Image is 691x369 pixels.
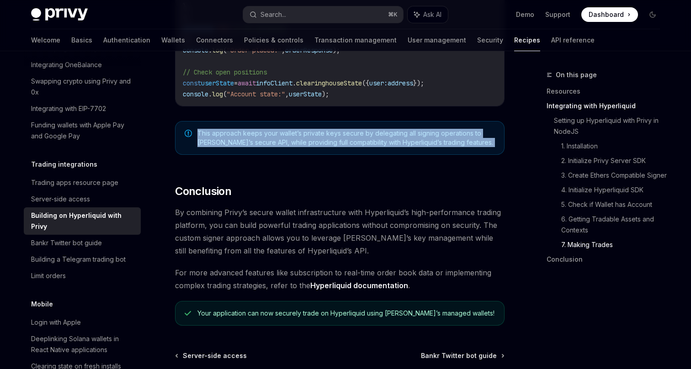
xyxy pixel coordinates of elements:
[238,79,256,87] span: await
[516,10,534,19] a: Demo
[260,9,286,20] div: Search...
[175,206,505,257] span: By combining Privy’s secure wallet infrastructure with Hyperliquid’s high-performance trading pla...
[561,139,667,153] a: 1. Installation
[24,251,141,268] a: Building a Telegram trading bot
[183,68,267,76] span: // Check open positions
[31,317,81,328] div: Login with Apple
[31,194,90,205] div: Server-side access
[388,11,398,18] span: ⌘ K
[24,268,141,284] a: Limit orders
[423,10,441,19] span: Ask AI
[197,309,495,318] div: Your application can now securely trade on Hyperliquid using [PERSON_NAME]’s managed wallets!
[322,90,329,98] span: );
[175,184,231,199] span: Conclusion
[547,99,667,113] a: Integrating with Hyperliquid
[24,207,141,235] a: Building on Hyperliquid with Privy
[24,174,141,191] a: Trading apps resource page
[413,79,424,87] span: });
[31,29,60,51] a: Welcome
[310,281,408,290] a: Hyperliquid documentation
[31,237,102,248] div: Bankr Twitter bot guide
[24,73,141,100] a: Swapping crypto using Privy and 0x
[31,299,53,310] h5: Mobile
[421,351,497,360] span: Bankr Twitter bot guide
[223,90,227,98] span: (
[289,90,322,98] span: userState
[561,153,667,168] a: 2. Initialize Privy Server SDK
[561,237,667,252] a: 7. Making Trades
[175,266,505,292] span: For more advanced features like subscription to real-time order book data or implementing complex...
[581,7,638,22] a: Dashboard
[31,270,66,281] div: Limit orders
[561,168,667,183] a: 3. Create Ethers Compatible Signer
[408,29,466,51] a: User management
[197,129,495,147] span: This approach keeps your wallet’s private keys secure by delegating all signing operations to [PE...
[421,351,504,360] a: Bankr Twitter bot guide
[545,10,570,19] a: Support
[31,333,135,355] div: Deeplinking Solana wallets in React Native applications
[561,197,667,212] a: 5. Check if Wallet has Account
[256,79,292,87] span: infoClient
[388,79,413,87] span: address
[234,79,238,87] span: =
[243,6,403,23] button: Search...⌘K
[201,79,234,87] span: userState
[183,351,247,360] span: Server-side access
[185,310,191,317] svg: Check
[24,235,141,251] a: Bankr Twitter bot guide
[31,159,97,170] h5: Trading integrations
[183,90,208,98] span: console
[31,210,135,232] div: Building on Hyperliquid with Privy
[561,183,667,197] a: 4. Initialize Hyperliquid SDK
[314,29,397,51] a: Transaction management
[369,79,388,87] span: user:
[24,314,141,331] a: Login with Apple
[645,7,660,22] button: Toggle dark mode
[477,29,503,51] a: Security
[296,79,362,87] span: clearinghouseState
[196,29,233,51] a: Connectors
[24,117,141,144] a: Funding wallets with Apple Pay and Google Pay
[408,6,448,23] button: Ask AI
[185,130,192,137] svg: Note
[31,8,88,21] img: dark logo
[24,331,141,358] a: Deeplinking Solana wallets in React Native applications
[292,79,296,87] span: .
[31,177,118,188] div: Trading apps resource page
[556,69,597,80] span: On this page
[551,29,595,51] a: API reference
[227,90,285,98] span: "Account state:"
[31,254,126,265] div: Building a Telegram trading bot
[24,100,141,117] a: Integrating with EIP-7702
[208,90,212,98] span: .
[547,84,667,99] a: Resources
[103,29,150,51] a: Authentication
[176,351,247,360] a: Server-side access
[362,79,369,87] span: ({
[285,90,289,98] span: ,
[31,120,135,142] div: Funding wallets with Apple Pay and Google Pay
[212,90,223,98] span: log
[161,29,185,51] a: Wallets
[244,29,303,51] a: Policies & controls
[561,212,667,237] a: 6. Getting Tradable Assets and Contexts
[71,29,92,51] a: Basics
[514,29,540,51] a: Recipes
[589,10,624,19] span: Dashboard
[31,76,135,98] div: Swapping crypto using Privy and 0x
[554,113,667,139] a: Setting up Hyperliquid with Privy in NodeJS
[31,103,106,114] div: Integrating with EIP-7702
[183,79,201,87] span: const
[24,191,141,207] a: Server-side access
[547,252,667,267] a: Conclusion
